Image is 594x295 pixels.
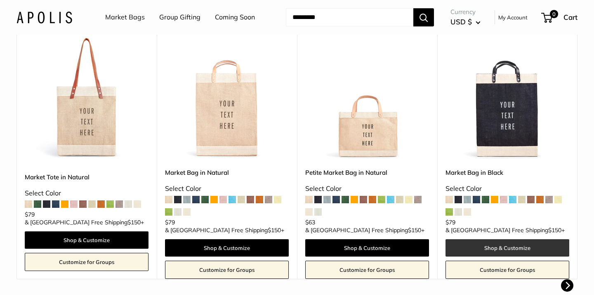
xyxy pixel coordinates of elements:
[25,187,148,200] div: Select Color
[25,231,148,249] a: Shop & Customize
[159,11,200,24] a: Group Gifting
[450,17,472,26] span: USD $
[165,261,289,279] a: Customize for Groups
[165,227,284,233] span: & [GEOGRAPHIC_DATA] Free Shipping +
[165,183,289,195] div: Select Color
[445,168,569,177] a: Market Bag in Black
[450,6,481,18] span: Currency
[215,11,255,24] a: Coming Soon
[445,219,455,226] span: $79
[445,261,569,279] a: Customize for Groups
[286,8,413,26] input: Search...
[25,211,35,218] span: $79
[563,13,577,21] span: Cart
[165,239,289,257] a: Shop & Customize
[25,36,148,159] img: description_Make it yours with custom printed text.
[305,36,429,159] a: Petite Market Bag in Naturaldescription_Effortless style that elevates every moment
[550,10,558,18] span: 0
[165,36,289,159] img: Market Bag in Natural
[445,227,565,233] span: & [GEOGRAPHIC_DATA] Free Shipping +
[542,11,577,24] a: 0 Cart
[548,226,561,234] span: $150
[16,11,72,23] img: Apolis
[305,168,429,177] a: Petite Market Bag in Natural
[105,11,145,24] a: Market Bags
[127,219,141,226] span: $150
[165,219,175,226] span: $79
[268,226,281,234] span: $150
[165,168,289,177] a: Market Bag in Natural
[305,219,315,226] span: $63
[25,219,144,225] span: & [GEOGRAPHIC_DATA] Free Shipping +
[413,8,434,26] button: Search
[305,227,424,233] span: & [GEOGRAPHIC_DATA] Free Shipping +
[498,12,528,22] a: My Account
[445,239,569,257] a: Shop & Customize
[561,279,573,292] button: Next
[305,183,429,195] div: Select Color
[305,239,429,257] a: Shop & Customize
[408,226,421,234] span: $150
[25,253,148,271] a: Customize for Groups
[25,172,148,182] a: Market Tote in Natural
[305,261,429,279] a: Customize for Groups
[445,36,569,159] a: Market Bag in BlackMarket Bag in Black
[305,36,429,159] img: Petite Market Bag in Natural
[165,36,289,159] a: Market Bag in NaturalMarket Bag in Natural
[25,36,148,159] a: description_Make it yours with custom printed text.description_The Original Market bag in its 4 n...
[445,183,569,195] div: Select Color
[450,15,481,29] button: USD $
[445,36,569,159] img: Market Bag in Black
